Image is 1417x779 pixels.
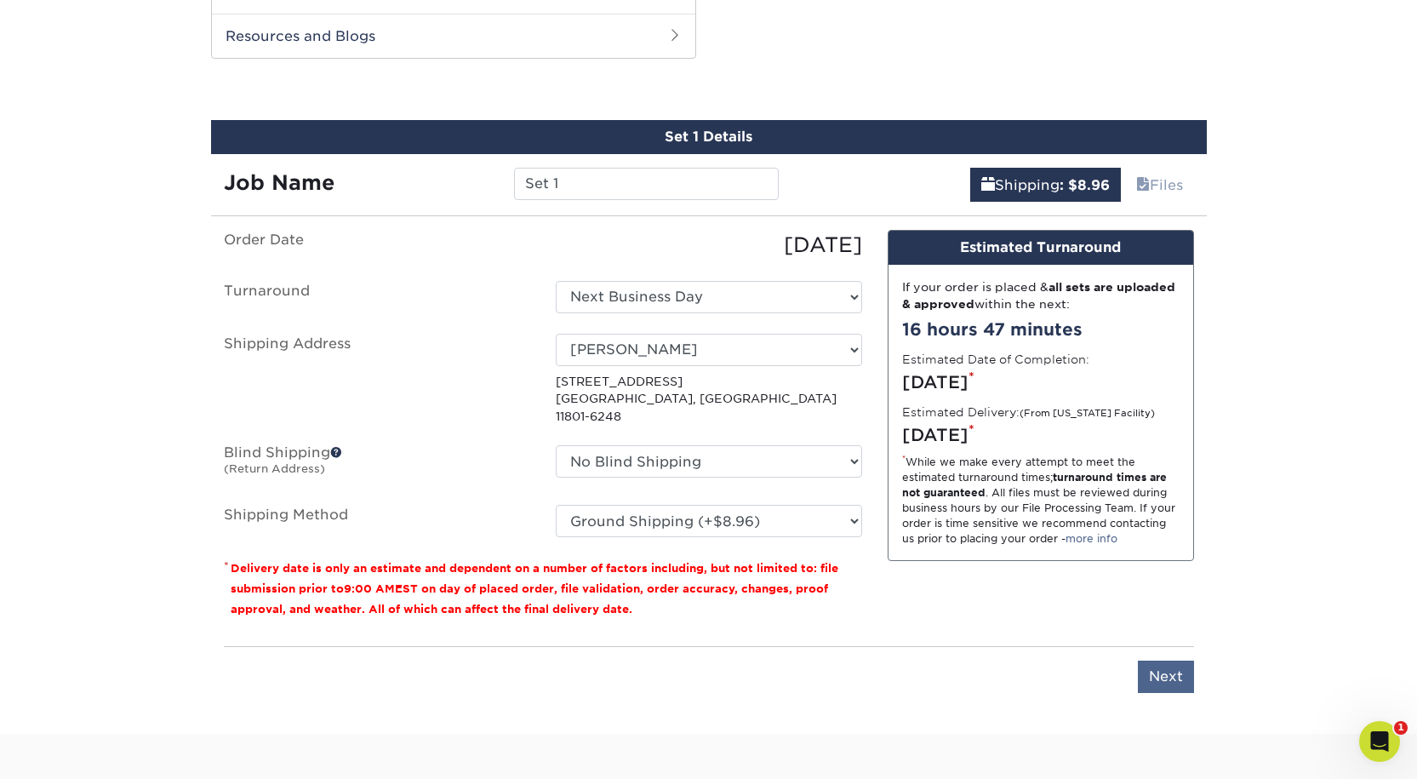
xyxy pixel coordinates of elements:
[888,231,1193,265] div: Estimated Turnaround
[211,230,543,261] label: Order Date
[902,369,1180,395] div: [DATE]
[1394,721,1408,735] span: 1
[902,351,1089,368] label: Estimated Date of Completion:
[224,462,325,475] small: (Return Address)
[344,582,395,595] span: 9:00 AM
[211,505,543,537] label: Shipping Method
[902,471,1167,499] strong: turnaround times are not guaranteed
[1060,177,1110,193] b: : $8.96
[211,281,543,313] label: Turnaround
[543,230,875,261] div: [DATE]
[902,317,1180,342] div: 16 hours 47 minutes
[514,168,779,200] input: Enter a job name
[231,562,838,616] small: Delivery date is only an estimate and dependent on a number of factors including, but not limited...
[1138,661,1194,693] input: Next
[212,14,695,58] h2: Resources and Blogs
[902,278,1180,313] div: If your order is placed & within the next:
[981,177,995,193] span: shipping
[902,455,1180,547] div: While we make every attempt to meet the estimated turnaround times; . All files must be reviewed ...
[211,445,543,484] label: Blind Shipping
[970,168,1121,202] a: Shipping: $8.96
[1125,168,1194,202] a: Files
[1020,408,1155,419] small: (From [US_STATE] Facility)
[1136,177,1150,193] span: files
[902,404,1155,421] label: Estimated Delivery:
[556,373,862,425] p: [STREET_ADDRESS] [GEOGRAPHIC_DATA], [GEOGRAPHIC_DATA] 11801-6248
[1066,532,1117,545] a: more info
[224,170,334,195] strong: Job Name
[1359,721,1400,762] iframe: Intercom live chat
[211,334,543,425] label: Shipping Address
[902,422,1180,448] div: [DATE]
[211,120,1207,154] div: Set 1 Details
